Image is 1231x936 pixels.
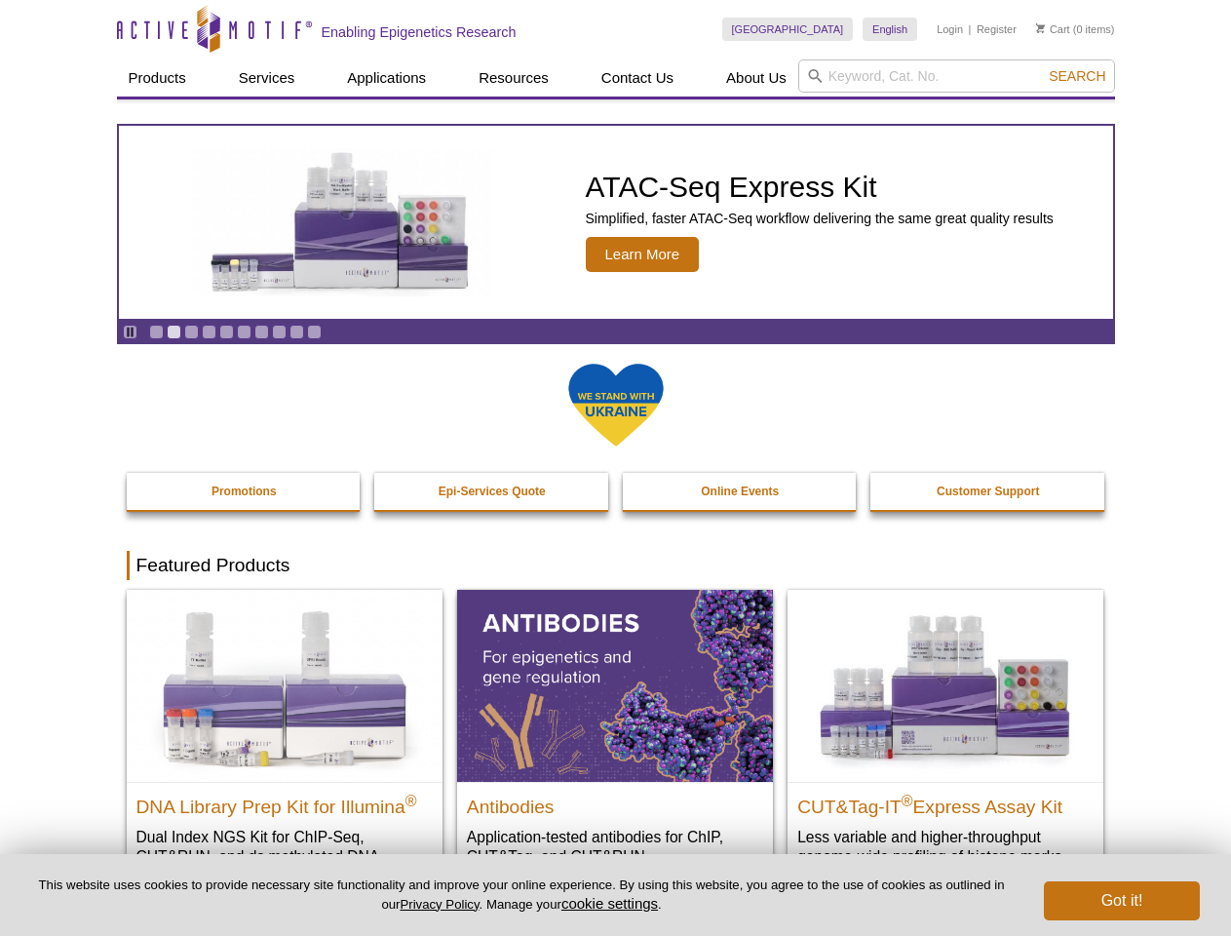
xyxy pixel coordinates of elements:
[400,897,479,912] a: Privacy Policy
[457,590,773,781] img: All Antibodies
[1036,23,1045,33] img: Your Cart
[149,325,164,339] a: Go to slide 1
[623,473,859,510] a: Online Events
[1036,18,1115,41] li: (0 items)
[136,788,433,817] h2: DNA Library Prep Kit for Illumina
[722,18,854,41] a: [GEOGRAPHIC_DATA]
[1043,67,1111,85] button: Search
[561,895,658,912] button: cookie settings
[788,590,1103,885] a: CUT&Tag-IT® Express Assay Kit CUT&Tag-IT®Express Assay Kit Less variable and higher-throughput ge...
[1036,22,1070,36] a: Cart
[123,325,137,339] a: Toggle autoplay
[788,590,1103,781] img: CUT&Tag-IT® Express Assay Kit
[714,59,798,97] a: About Us
[127,590,442,781] img: DNA Library Prep Kit for Illumina
[969,18,972,41] li: |
[902,792,913,808] sup: ®
[1049,68,1105,84] span: Search
[701,485,779,498] strong: Online Events
[136,827,433,886] p: Dual Index NGS Kit for ChIP-Seq, CUT&RUN, and ds methylated DNA assays.
[322,23,517,41] h2: Enabling Epigenetics Research
[797,827,1094,867] p: Less variable and higher-throughput genome-wide profiling of histone marks​.
[227,59,307,97] a: Services
[167,325,181,339] a: Go to slide 2
[439,485,546,498] strong: Epi-Services Quote
[212,485,277,498] strong: Promotions
[863,18,917,41] a: English
[254,325,269,339] a: Go to slide 7
[117,59,198,97] a: Products
[590,59,685,97] a: Contact Us
[202,325,216,339] a: Go to slide 4
[937,485,1039,498] strong: Customer Support
[127,551,1105,580] h2: Featured Products
[937,22,963,36] a: Login
[307,325,322,339] a: Go to slide 10
[184,325,199,339] a: Go to slide 3
[405,792,417,808] sup: ®
[797,788,1094,817] h2: CUT&Tag-IT Express Assay Kit
[467,827,763,867] p: Application-tested antibodies for ChIP, CUT&Tag, and CUT&RUN.
[31,877,1012,914] p: This website uses cookies to provide necessary site functionality and improve your online experie...
[870,473,1106,510] a: Customer Support
[289,325,304,339] a: Go to slide 9
[798,59,1115,93] input: Keyword, Cat. No.
[374,473,610,510] a: Epi-Services Quote
[567,362,665,448] img: We Stand With Ukraine
[272,325,287,339] a: Go to slide 8
[457,590,773,885] a: All Antibodies Antibodies Application-tested antibodies for ChIP, CUT&Tag, and CUT&RUN.
[977,22,1017,36] a: Register
[237,325,251,339] a: Go to slide 6
[467,788,763,817] h2: Antibodies
[127,590,442,905] a: DNA Library Prep Kit for Illumina DNA Library Prep Kit for Illumina® Dual Index NGS Kit for ChIP-...
[219,325,234,339] a: Go to slide 5
[467,59,560,97] a: Resources
[1044,881,1200,920] button: Got it!
[127,473,363,510] a: Promotions
[335,59,438,97] a: Applications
